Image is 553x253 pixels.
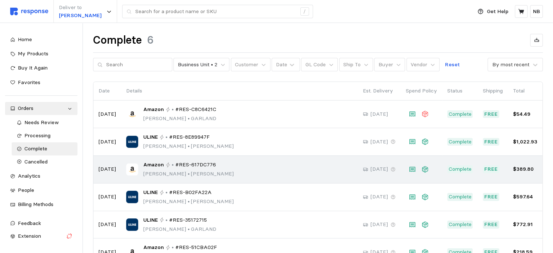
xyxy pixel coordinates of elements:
[441,58,464,72] button: Reset
[513,87,537,95] p: Total
[5,230,77,243] button: Extension
[126,218,138,230] img: ULINE
[169,216,207,224] span: #RES-35172715
[143,133,158,141] span: ULINE
[126,136,138,148] img: ULINE
[12,129,78,142] a: Processing
[18,50,48,57] span: My Products
[126,191,138,203] img: ULINE
[339,58,373,72] button: Ship To
[449,110,472,118] p: Complete
[410,61,427,69] p: Vendor
[378,61,393,69] p: Buyer
[18,79,40,86] span: Favorites
[300,7,309,16] div: /
[449,221,472,229] p: Complete
[186,143,191,149] span: •
[186,226,191,232] span: •
[24,132,51,139] span: Processing
[484,110,498,118] p: Free
[93,33,142,47] h1: Complete
[143,244,164,252] span: Amazon
[513,193,537,201] p: $597.64
[5,184,77,197] a: People
[169,133,210,141] span: #RES-8E89947F
[513,138,537,146] p: $1,022.93
[5,217,77,230] button: Feedback
[143,106,164,114] span: Amazon
[5,170,77,183] a: Analytics
[59,4,101,12] p: Deliver to
[305,61,326,69] p: GL Code
[18,36,32,43] span: Home
[165,189,168,197] p: •
[513,221,537,229] p: $772.91
[24,119,59,126] span: Needs Review
[5,47,77,60] a: My Products
[445,61,460,69] p: Reset
[59,12,101,20] p: [PERSON_NAME]
[143,216,158,224] span: ULINE
[143,170,234,178] p: [PERSON_NAME] [PERSON_NAME]
[370,221,388,229] p: [DATE]
[143,161,164,169] span: Amazon
[370,193,388,201] p: [DATE]
[484,221,498,229] p: Free
[487,8,508,16] p: Get Help
[513,110,537,118] p: $54.49
[165,216,168,224] p: •
[143,198,234,206] p: [PERSON_NAME] [PERSON_NAME]
[276,61,287,68] div: Date
[374,58,405,72] button: Buyer
[143,115,216,123] p: [PERSON_NAME] GARLAND
[186,198,191,205] span: •
[301,58,338,72] button: GL Code
[5,62,77,75] a: Buy It Again
[99,165,116,173] p: [DATE]
[449,138,472,146] p: Complete
[484,193,498,201] p: Free
[18,233,41,239] span: Extension
[106,58,168,71] input: Search
[370,165,388,173] p: [DATE]
[5,76,77,89] a: Favorites
[175,244,217,252] span: #RES-51CBA02F
[447,87,473,95] p: Status
[99,221,116,229] p: [DATE]
[513,165,537,173] p: $389.80
[5,198,77,211] a: Billing Methods
[18,64,48,71] span: Buy It Again
[5,102,77,115] a: Orders
[172,244,174,252] p: •
[530,5,543,18] button: NB
[18,201,53,207] span: Billing Methods
[18,187,34,193] span: People
[135,5,296,18] input: Search for a product name or SKU
[143,142,234,150] p: [PERSON_NAME] [PERSON_NAME]
[126,87,353,95] p: Details
[18,173,40,179] span: Analytics
[175,161,216,169] span: #RES-617DC776
[449,193,472,201] p: Complete
[406,58,440,72] button: Vendor
[178,61,217,69] p: Business Unit • 2
[483,87,503,95] p: Shipping
[99,138,116,146] p: [DATE]
[12,116,78,129] a: Needs Review
[126,163,138,175] img: Amazon
[169,189,212,197] span: #RES-B02FA22A
[473,5,513,19] button: Get Help
[343,61,361,69] p: Ship To
[235,61,258,69] p: Customer
[533,8,540,16] p: NB
[126,108,138,120] img: Amazon
[143,225,216,233] p: [PERSON_NAME] GARLAND
[24,158,48,165] span: Cancelled
[370,110,388,118] p: [DATE]
[24,145,47,152] span: Complete
[147,33,154,47] h1: 6
[18,104,65,112] div: Orders
[370,138,388,146] p: [DATE]
[143,189,158,197] span: ULINE
[449,165,472,173] p: Complete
